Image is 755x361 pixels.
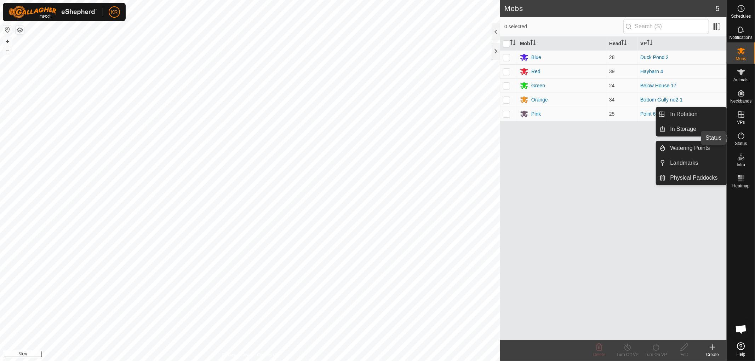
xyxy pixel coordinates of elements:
a: Below House 17 [640,83,676,88]
img: Gallagher Logo [8,6,97,18]
span: 25 [609,111,615,117]
span: Help [737,352,745,356]
span: 28 [609,54,615,60]
div: Edit [670,351,698,358]
h2: Mobs [504,4,716,13]
span: VPs [737,120,745,124]
p-sorticon: Activate to sort [530,41,536,46]
div: Blue [531,54,541,61]
span: Schedules [731,14,751,18]
li: In Storage [656,122,726,136]
span: Mobs [736,57,746,61]
a: Help [727,339,755,359]
div: Create [698,351,727,358]
a: Contact Us [257,352,278,358]
li: Watering Points [656,141,726,155]
input: Search (S) [623,19,709,34]
th: VP [637,37,727,51]
div: Green [531,82,545,89]
a: Privacy Policy [222,352,249,358]
a: Watering Points [666,141,727,155]
th: Mob [517,37,606,51]
a: Point 6 [640,111,656,117]
a: Haybarn 4 [640,69,663,74]
span: KR [111,8,118,16]
span: Animals [733,78,749,82]
a: In Storage [666,122,727,136]
span: In Storage [670,125,697,133]
span: In Rotation [670,110,698,118]
button: – [3,46,12,55]
button: + [3,37,12,46]
button: Map Layers [16,26,24,34]
span: Notifications [730,35,753,40]
p-sorticon: Activate to sort [647,41,653,46]
a: Bottom Gully no2-1 [640,97,683,103]
span: Status [735,141,747,146]
a: In Rotation [666,107,727,121]
li: Physical Paddocks [656,171,726,185]
div: Turn On VP [642,351,670,358]
div: Pink [531,110,541,118]
a: Open chat [731,319,752,340]
div: Red [531,68,540,75]
p-sorticon: Activate to sort [621,41,627,46]
p-sorticon: Activate to sort [510,41,516,46]
span: Landmarks [670,159,698,167]
span: Neckbands [730,99,751,103]
span: Heatmap [732,184,750,188]
span: 5 [716,3,720,14]
div: Orange [531,96,548,104]
li: Landmarks [656,156,726,170]
li: In Rotation [656,107,726,121]
a: Landmarks [666,156,727,170]
span: Delete [593,352,606,357]
span: 24 [609,83,615,88]
span: 0 selected [504,23,623,30]
button: Reset Map [3,25,12,34]
th: Head [606,37,637,51]
span: 39 [609,69,615,74]
a: Duck Pond 2 [640,54,669,60]
span: Watering Points [670,144,710,152]
span: Physical Paddocks [670,174,718,182]
span: 34 [609,97,615,103]
div: Turn Off VP [613,351,642,358]
a: Physical Paddocks [666,171,727,185]
span: Infra [737,163,745,167]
